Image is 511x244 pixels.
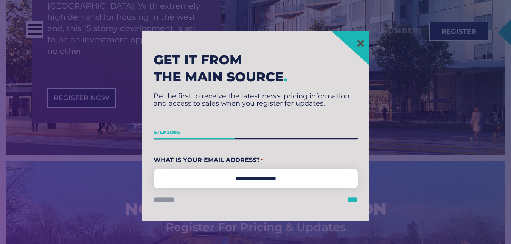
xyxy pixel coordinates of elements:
[154,155,358,166] label: What Is Your Email Address?
[154,93,358,107] p: Be the first to receive the latest news, pricing information and access to sales when you registe...
[167,129,170,135] span: 2
[177,129,180,135] span: 5
[154,51,358,85] h2: Get it from the main source
[154,127,358,138] p: Step of
[284,69,287,85] span: .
